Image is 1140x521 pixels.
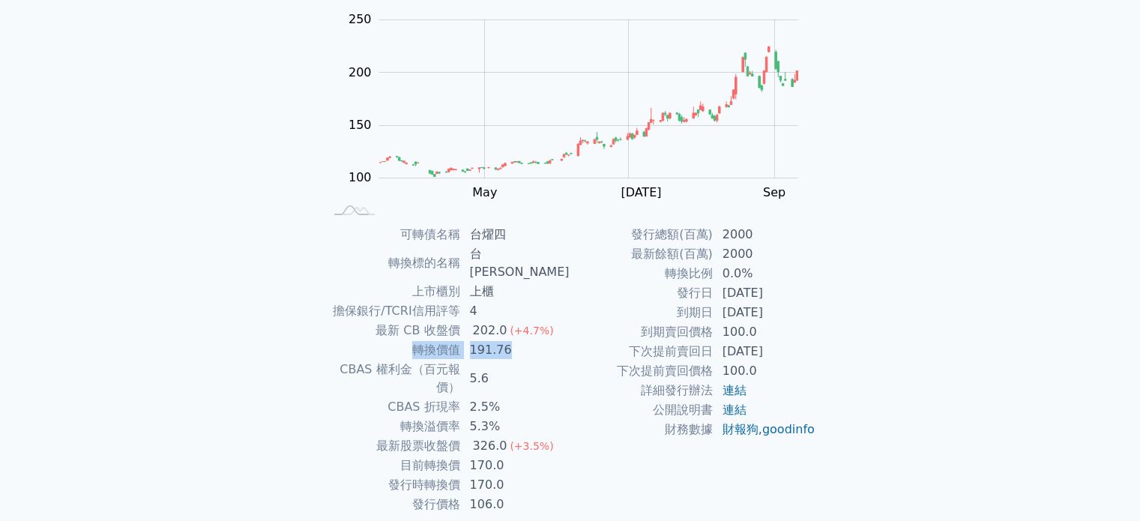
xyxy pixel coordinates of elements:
[570,322,714,342] td: 到期賣回價格
[325,360,461,397] td: CBAS 權利金（百元報價）
[714,342,816,361] td: [DATE]
[341,12,821,229] g: Chart
[714,264,816,283] td: 0.0%
[714,361,816,381] td: 100.0
[349,65,372,79] tspan: 200
[470,322,510,340] div: 202.0
[714,303,816,322] td: [DATE]
[723,383,747,397] a: 連結
[461,244,570,282] td: 台[PERSON_NAME]
[714,244,816,264] td: 2000
[714,283,816,303] td: [DATE]
[461,495,570,514] td: 106.0
[461,456,570,475] td: 170.0
[325,456,461,475] td: 目前轉換價
[461,475,570,495] td: 170.0
[570,361,714,381] td: 下次提前賣回價格
[325,225,461,244] td: 可轉債名稱
[621,185,661,199] tspan: [DATE]
[763,185,785,199] tspan: Sep
[325,301,461,321] td: 擔保銀行/TCRI信用評等
[325,436,461,456] td: 最新股票收盤價
[1065,449,1140,521] iframe: Chat Widget
[461,397,570,417] td: 2.5%
[461,301,570,321] td: 4
[570,244,714,264] td: 最新餘額(百萬)
[472,185,497,199] tspan: May
[510,440,553,452] span: (+3.5%)
[325,282,461,301] td: 上市櫃別
[325,340,461,360] td: 轉換價值
[570,342,714,361] td: 下次提前賣回日
[570,225,714,244] td: 發行總額(百萬)
[570,264,714,283] td: 轉換比例
[570,303,714,322] td: 到期日
[349,12,372,26] tspan: 250
[570,400,714,420] td: 公開說明書
[570,381,714,400] td: 詳細發行辦法
[461,417,570,436] td: 5.3%
[510,325,553,337] span: (+4.7%)
[714,225,816,244] td: 2000
[461,225,570,244] td: 台燿四
[714,420,816,439] td: ,
[461,282,570,301] td: 上櫃
[325,495,461,514] td: 發行價格
[570,283,714,303] td: 發行日
[325,475,461,495] td: 發行時轉換價
[325,417,461,436] td: 轉換溢價率
[325,244,461,282] td: 轉換標的名稱
[349,118,372,132] tspan: 150
[723,403,747,417] a: 連結
[762,422,815,436] a: goodinfo
[1065,449,1140,521] div: 聊天小工具
[714,322,816,342] td: 100.0
[325,397,461,417] td: CBAS 折現率
[570,420,714,439] td: 財務數據
[461,360,570,397] td: 5.6
[349,170,372,184] tspan: 100
[723,422,759,436] a: 財報狗
[325,321,461,340] td: 最新 CB 收盤價
[470,437,510,455] div: 326.0
[461,340,570,360] td: 191.76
